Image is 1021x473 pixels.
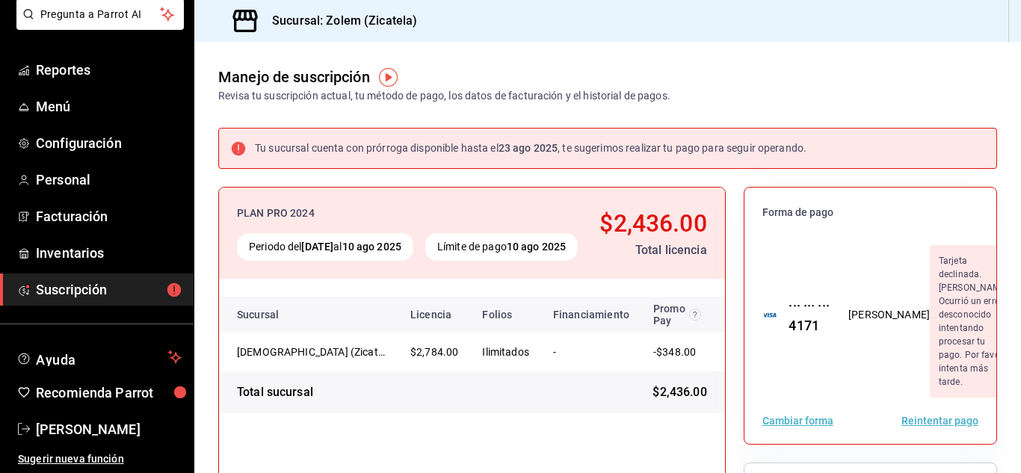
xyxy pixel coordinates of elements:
[237,309,319,321] div: Sucursal
[507,241,566,253] strong: 10 ago 2025
[762,415,833,426] button: Cambiar forma
[541,333,641,371] td: -
[255,140,806,156] div: Tu sucursal cuenta con prórroga disponible hasta el , te sugerimos realizar tu pago para seguir o...
[36,133,182,153] span: Configuración
[599,209,706,238] span: $2,436.00
[470,297,541,333] th: Folios
[595,241,707,259] div: Total licencia
[260,12,417,30] h3: Sucursal: Zolem (Zicatela)
[653,346,696,358] span: -$348.00
[499,142,558,154] strong: 23 ago 2025
[541,297,641,333] th: Financiamiento
[10,17,184,33] a: Pregunta a Parrot AI
[342,241,401,253] strong: 10 ago 2025
[410,346,458,358] span: $2,784.00
[425,233,578,261] div: Límite de pago
[470,333,541,371] td: Ilimitados
[36,279,182,300] span: Suscripción
[237,205,583,221] div: PLAN PRO 2024
[930,245,1020,398] div: Tarjeta declinada. [PERSON_NAME]: Ocurrió un error desconocido intentando procesar tu pago. Por f...
[713,297,803,333] th: Total
[379,68,398,87] img: Tooltip marker
[301,241,333,253] strong: [DATE]
[398,297,470,333] th: Licencia
[762,205,978,220] span: Forma de pago
[40,7,161,22] span: Pregunta a Parrot AI
[237,344,386,359] div: [DEMOGRAPHIC_DATA] (Zicatela)
[36,348,162,366] span: Ayuda
[36,419,182,439] span: [PERSON_NAME]
[36,96,182,117] span: Menú
[36,170,182,190] span: Personal
[36,383,182,403] span: Recomienda Parrot
[777,295,830,336] div: ··· ··· ··· 4171
[653,303,701,327] div: Promo Pay
[237,344,386,359] div: Zolem (Zicatela)
[901,415,978,426] button: Reintentar pago
[689,309,701,321] svg: Recibe un descuento en el costo de tu membresía al cubrir 80% de tus transacciones realizadas con...
[653,383,706,401] span: $2,436.00
[218,66,370,88] div: Manejo de suscripción
[36,206,182,226] span: Facturación
[18,451,182,467] span: Sugerir nueva función
[848,307,930,323] div: [PERSON_NAME]
[36,60,182,80] span: Reportes
[36,243,182,263] span: Inventarios
[218,88,670,104] div: Revisa tu suscripción actual, tu método de pago, los datos de facturación y el historial de pagos.
[237,233,413,261] div: Periodo del al
[237,383,313,401] div: Total sucursal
